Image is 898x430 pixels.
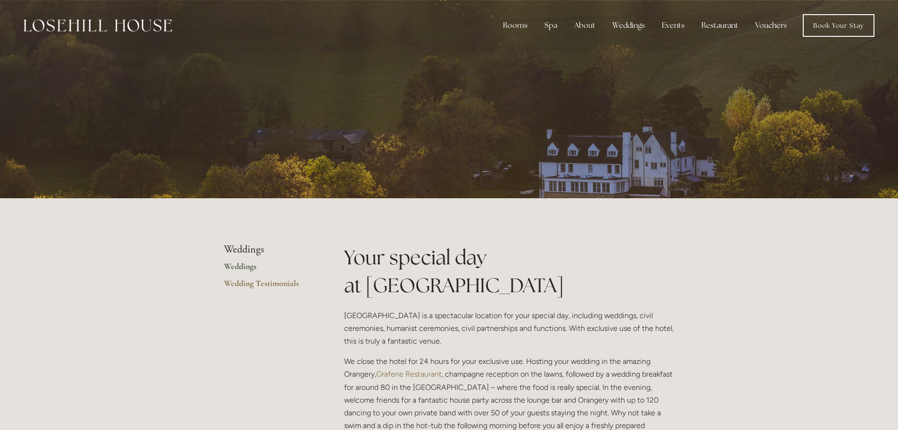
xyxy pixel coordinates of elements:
[694,16,746,35] div: Restaurant
[567,16,603,35] div: About
[654,16,692,35] div: Events
[748,16,794,35] a: Vouchers
[537,16,565,35] div: Spa
[344,244,675,299] h1: Your special day at [GEOGRAPHIC_DATA]
[24,19,172,32] img: Losehill House
[376,370,442,379] a: Grafene Restaurant
[605,16,652,35] div: Weddings
[224,244,314,256] li: Weddings
[344,309,675,348] p: [GEOGRAPHIC_DATA] is a spectacular location for your special day, including weddings, civil cerem...
[224,278,314,295] a: Wedding Testimonials
[224,261,314,278] a: Weddings
[803,14,874,37] a: Book Your Stay
[495,16,535,35] div: Rooms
